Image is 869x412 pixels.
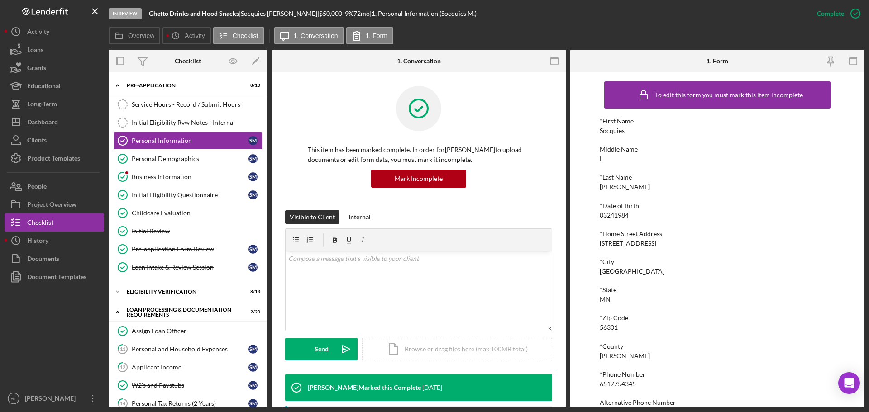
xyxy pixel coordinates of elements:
div: Assign Loan Officer [132,327,262,335]
div: Dashboard [27,113,58,133]
div: Long-Term [27,95,57,115]
div: Product Templates [27,149,80,170]
tspan: 11 [120,346,125,352]
div: In Review [109,8,142,19]
div: *First Name [600,118,835,125]
div: S M [248,154,258,163]
div: *City [600,258,835,265]
a: Grants [5,59,104,77]
div: Personal and Household Expenses [132,346,248,353]
div: *Zip Code [600,314,835,322]
div: To edit this form you must mark this item incomplete [655,91,803,99]
a: 12Applicant IncomeSM [113,358,263,376]
button: Checklist [213,27,264,44]
div: Internal [349,210,371,224]
div: Open Intercom Messenger [838,372,860,394]
button: Checklist [5,213,104,232]
button: Long-Term [5,95,104,113]
div: | 1. Personal Information (Socquies M.) [370,10,477,17]
div: Activity [27,23,49,43]
div: Loan Processing & Documentation Requirements [127,307,238,317]
div: W2's and Paystubs [132,382,248,389]
a: Childcare Evaluation [113,204,263,222]
div: Checklist [175,57,201,65]
button: Educational [5,77,104,95]
span: $50,000 [319,9,342,17]
div: Grants [27,59,46,79]
div: [PERSON_NAME] [600,352,650,360]
div: MN [600,296,611,303]
div: Personal Demographics [132,155,248,162]
a: Service Hours - Record / Submit Hours [113,95,263,114]
div: Checklist [27,213,53,234]
div: 56301 [600,324,618,331]
a: Initial Eligibility Rvw Notes - Internal [113,114,263,132]
div: S M [248,363,258,372]
a: Product Templates [5,149,104,167]
button: Clients [5,131,104,149]
div: L [600,155,603,162]
label: 1. Conversation [294,32,338,39]
div: Applicant Income [132,364,248,371]
div: Socquies [PERSON_NAME] | [241,10,319,17]
div: S M [248,245,258,254]
div: History [27,232,48,252]
div: Initial Eligibility Questionnaire [132,191,248,199]
a: Business InformationSM [113,168,263,186]
a: Pre-application Form ReviewSM [113,240,263,258]
div: S M [248,381,258,390]
button: Complete [808,5,864,23]
a: Assign Loan Officer [113,322,263,340]
a: Document Templates [5,268,104,286]
a: Activity [5,23,104,41]
div: Personal Tax Returns (2 Years) [132,400,248,407]
div: [PERSON_NAME] Marked this Complete [308,384,421,391]
b: Ghetto Drinks and Hood Snacks [149,9,239,17]
label: 1. Form [366,32,387,39]
div: *Home Street Address [600,230,835,237]
div: Alternative Phone Number [600,399,835,406]
div: S M [248,136,258,145]
div: [GEOGRAPHIC_DATA] [600,268,664,275]
div: 03241984 [600,212,629,219]
div: Initial Eligibility Rvw Notes - Internal [132,119,262,126]
a: Initial Review [113,222,263,240]
button: History [5,232,104,250]
div: 1. Form [707,57,728,65]
div: *Phone Number [600,371,835,378]
label: Checklist [233,32,258,39]
a: People [5,177,104,195]
a: Loans [5,41,104,59]
a: Loan Intake & Review SessionSM [113,258,263,276]
a: Personal DemographicsSM [113,150,263,168]
button: Documents [5,250,104,268]
div: S M [248,345,258,354]
div: People [27,177,47,198]
button: Project Overview [5,195,104,213]
div: Middle Name [600,146,835,153]
label: Overview [128,32,154,39]
div: *Last Name [600,174,835,181]
div: S M [248,399,258,408]
div: Pre-application Form Review [132,246,248,253]
div: Educational [27,77,61,97]
div: Service Hours - Record / Submit Hours [132,101,262,108]
div: Document Templates [27,268,86,288]
text: HF [11,396,17,401]
div: 72 mo [353,10,370,17]
p: This item has been marked complete. In order for [PERSON_NAME] to upload documents or edit form d... [308,145,530,165]
tspan: 14 [120,400,126,406]
button: Send [285,338,358,360]
div: | [149,10,241,17]
label: Activity [185,32,205,39]
div: 1. Conversation [397,57,441,65]
a: Initial Eligibility QuestionnaireSM [113,186,263,204]
a: W2's and PaystubsSM [113,376,263,394]
a: Dashboard [5,113,104,131]
tspan: 12 [120,364,125,370]
div: Business Information [132,173,248,180]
